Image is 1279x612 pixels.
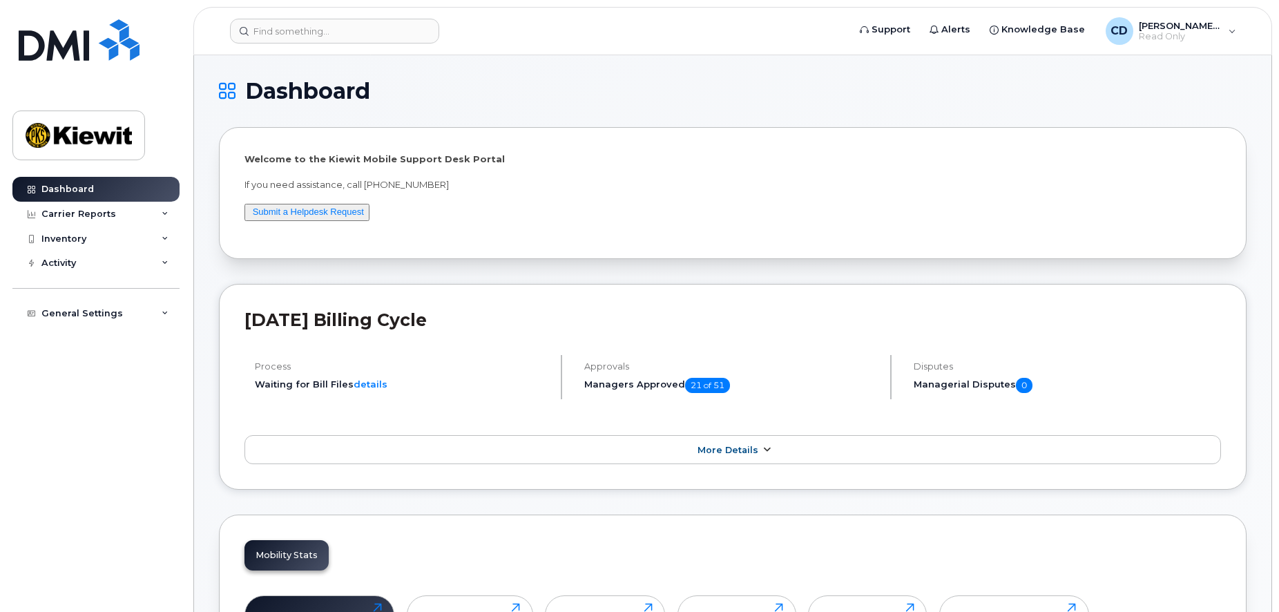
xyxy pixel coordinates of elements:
[584,361,878,372] h4: Approvals
[253,207,364,217] a: Submit a Helpdesk Request
[244,178,1221,191] p: If you need assistance, call [PHONE_NUMBER]
[244,309,1221,330] h2: [DATE] Billing Cycle
[584,378,878,393] h5: Managers Approved
[685,378,730,393] span: 21 of 51
[255,378,549,391] li: Waiting for Bill Files
[1016,378,1032,393] span: 0
[244,153,1221,166] p: Welcome to the Kiewit Mobile Support Desk Portal
[1219,552,1269,602] iframe: Messenger Launcher
[354,379,387,390] a: details
[255,361,549,372] h4: Process
[245,81,370,102] span: Dashboard
[914,378,1221,393] h5: Managerial Disputes
[698,445,758,455] span: More Details
[244,204,369,221] button: Submit a Helpdesk Request
[914,361,1221,372] h4: Disputes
